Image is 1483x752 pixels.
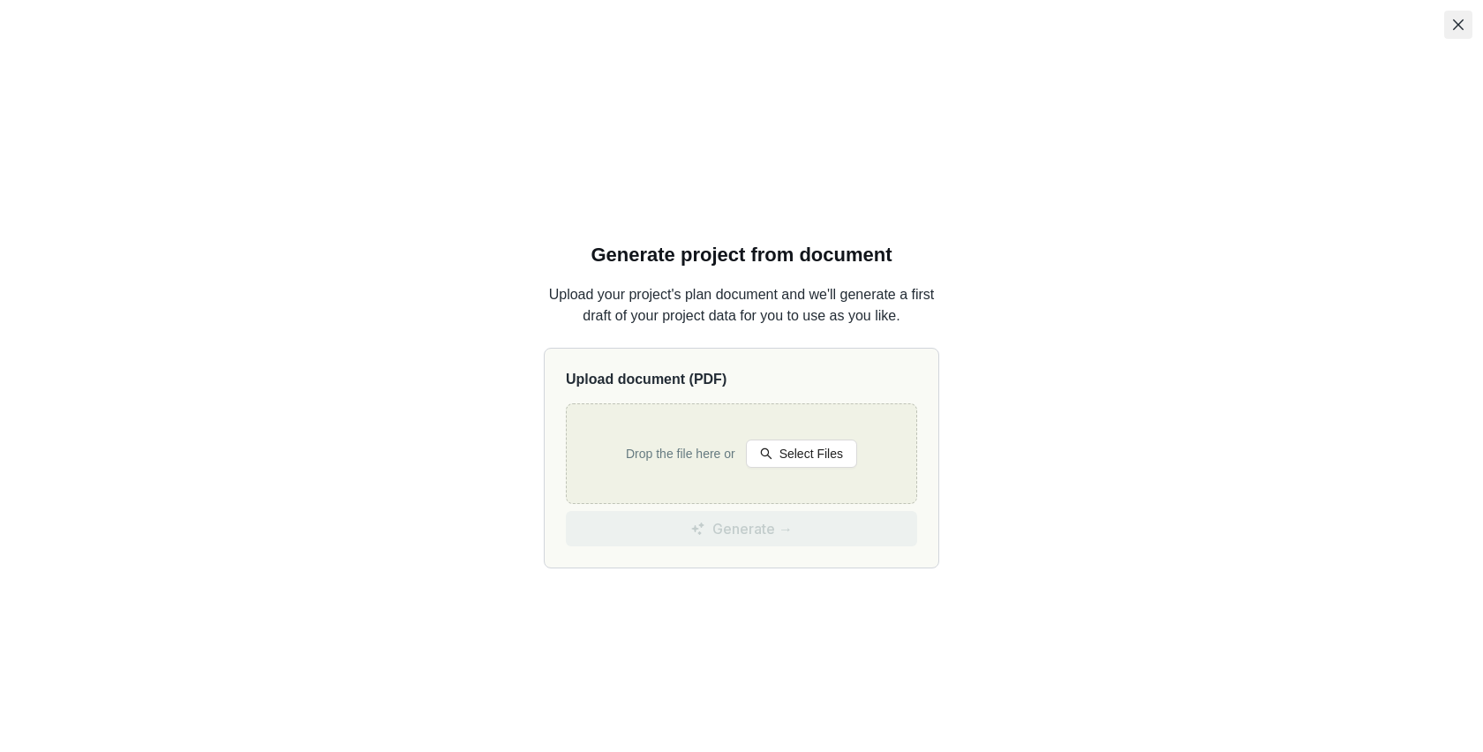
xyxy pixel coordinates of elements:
h2: Generate project from document [591,240,892,271]
p: Upload document (PDF) [566,370,917,389]
p: Upload your project's plan document and we'll generate a first draft of your project data for you... [544,284,939,327]
span: Select Files [779,444,843,463]
span: Close [1444,18,1472,32]
span: Drop the file here or [626,447,739,461]
span: search [760,447,772,460]
button: Close [1444,11,1472,39]
button: Select Files [746,440,857,468]
span: close [1451,18,1465,32]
